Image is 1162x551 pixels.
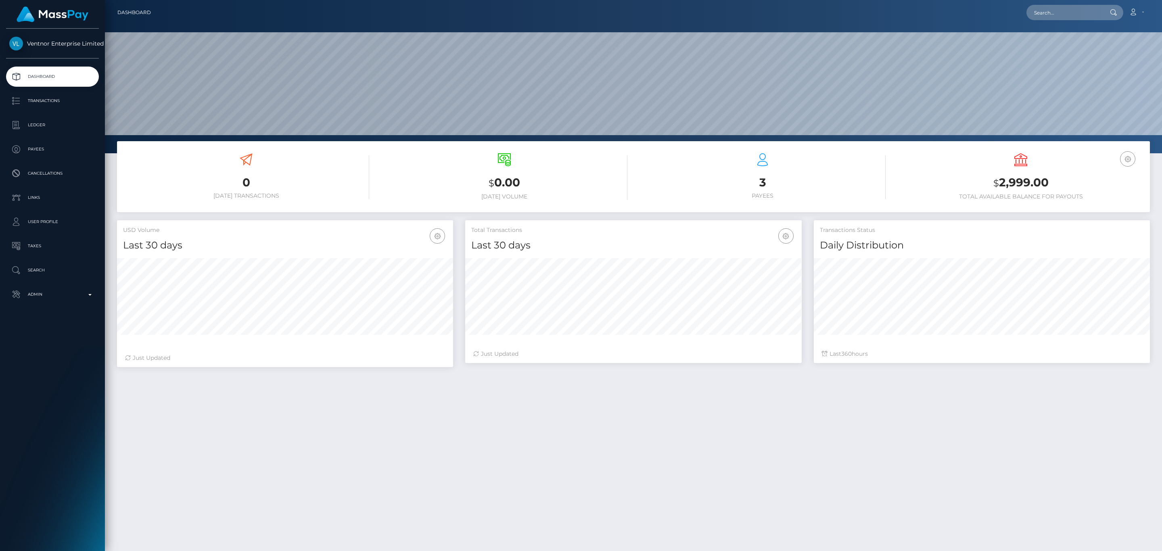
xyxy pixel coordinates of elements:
a: Dashboard [117,4,151,21]
h5: Transactions Status [820,226,1144,234]
a: Taxes [6,236,99,256]
span: 360 [841,350,852,357]
h3: 3 [640,175,886,190]
p: Ledger [9,119,96,131]
a: Ledger [6,115,99,135]
p: Cancellations [9,167,96,179]
h5: Total Transactions [471,226,795,234]
h6: [DATE] Volume [381,193,627,200]
h6: [DATE] Transactions [123,192,369,199]
h6: Payees [640,192,886,199]
h5: USD Volume [123,226,447,234]
input: Search... [1026,5,1102,20]
div: Just Updated [473,350,793,358]
div: Last hours [822,350,1142,358]
a: User Profile [6,212,99,232]
a: Transactions [6,91,99,111]
img: MassPay Logo [17,6,88,22]
h4: Last 30 days [123,238,447,253]
h6: Total Available Balance for Payouts [898,193,1144,200]
p: Transactions [9,95,96,107]
a: Links [6,188,99,208]
h3: 0 [123,175,369,190]
p: User Profile [9,216,96,228]
a: Dashboard [6,67,99,87]
small: $ [993,177,999,189]
p: Links [9,192,96,204]
span: Ventnor Enterprise Limited [6,40,99,47]
small: $ [489,177,494,189]
p: Taxes [9,240,96,252]
p: Dashboard [9,71,96,83]
div: Just Updated [125,354,445,362]
h3: 2,999.00 [898,175,1144,191]
a: Cancellations [6,163,99,184]
h4: Daily Distribution [820,238,1144,253]
h3: 0.00 [381,175,627,191]
a: Payees [6,139,99,159]
a: Admin [6,284,99,305]
h4: Last 30 days [471,238,795,253]
img: Ventnor Enterprise Limited [9,37,23,50]
p: Search [9,264,96,276]
p: Admin [9,288,96,301]
a: Search [6,260,99,280]
p: Payees [9,143,96,155]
